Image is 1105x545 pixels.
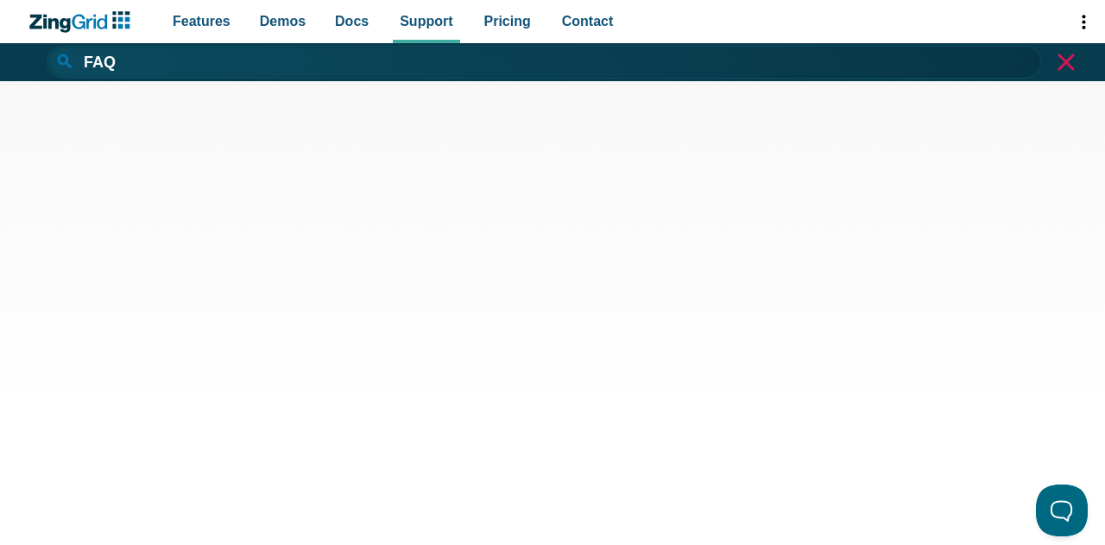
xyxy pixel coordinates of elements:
iframe: Toggle Customer Support [1036,485,1088,536]
span: Demos [260,10,306,33]
input: Search... [47,46,1041,79]
span: Contact [562,10,614,33]
span: Docs [335,10,369,33]
a: ZingChart Logo. Click to return to the homepage [28,11,139,33]
span: Features [173,10,230,33]
iframe: profile [7,25,269,158]
span: Support [400,10,452,33]
span: Pricing [484,10,531,33]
